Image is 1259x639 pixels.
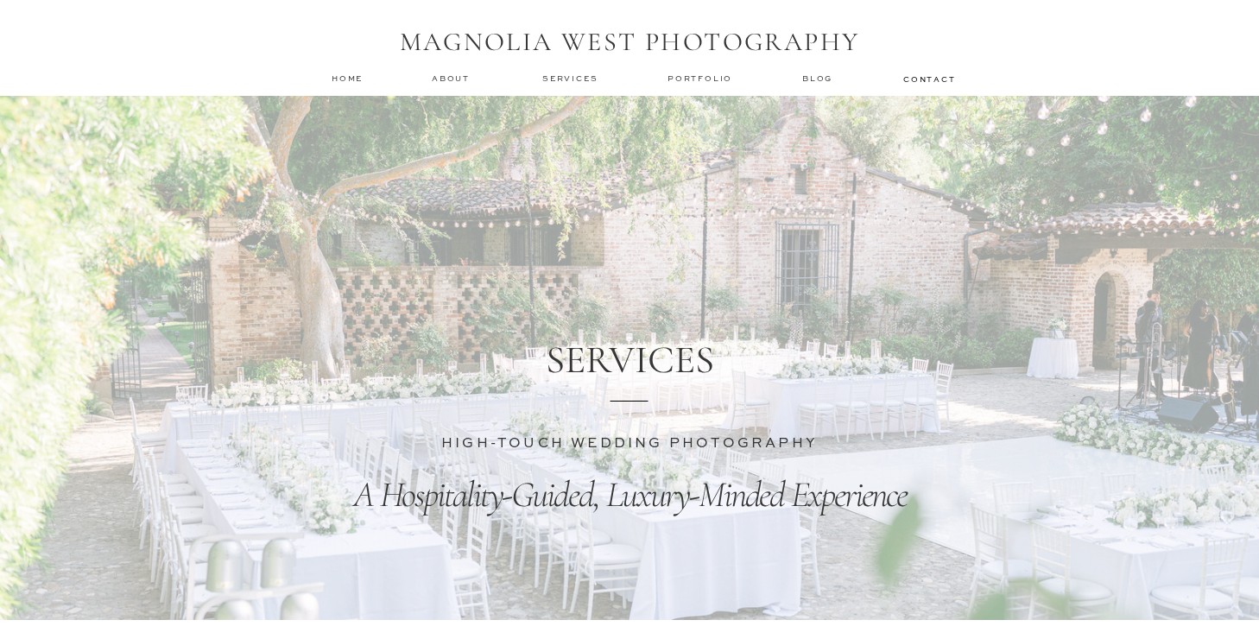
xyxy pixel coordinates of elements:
[388,27,871,60] h1: MAGNOLIA WEST PHOTOGRAPHY
[332,73,364,84] a: home
[420,433,839,451] h3: HIGH-TOUCH WEDDING PHOTOGRAPHY
[667,73,736,85] a: Portfolio
[802,73,837,85] a: Blog
[277,471,983,521] p: A Hospitality-Guided, Luxury-Minded Experience
[542,73,600,84] a: services
[544,337,715,380] h1: SERVICES
[432,73,475,85] a: about
[903,73,953,84] a: contact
